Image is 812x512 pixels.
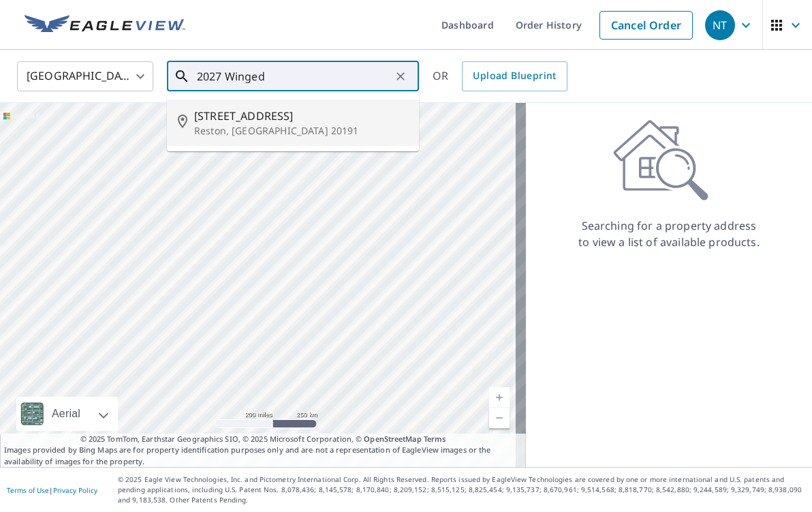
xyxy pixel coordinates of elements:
[489,408,510,428] a: Current Level 5, Zoom Out
[424,434,446,444] a: Terms
[473,67,556,85] span: Upload Blueprint
[194,108,408,124] span: [STREET_ADDRESS]
[48,397,84,431] div: Aerial
[197,57,391,95] input: Search by address or latitude-longitude
[7,486,97,494] p: |
[705,10,735,40] div: NT
[364,434,421,444] a: OpenStreetMap
[118,475,805,505] p: © 2025 Eagle View Technologies, Inc. and Pictometry International Corp. All Rights Reserved. Repo...
[599,11,693,40] a: Cancel Order
[7,485,49,495] a: Terms of Use
[433,61,567,91] div: OR
[25,15,185,35] img: EV Logo
[17,57,153,95] div: [GEOGRAPHIC_DATA]
[16,397,118,431] div: Aerial
[194,124,408,138] p: Reston, [GEOGRAPHIC_DATA] 20191
[489,387,510,408] a: Current Level 5, Zoom In
[462,61,567,91] a: Upload Blueprint
[391,67,410,86] button: Clear
[53,485,97,495] a: Privacy Policy
[578,217,760,250] p: Searching for a property address to view a list of available products.
[80,434,446,445] span: © 2025 TomTom, Earthstar Geographics SIO, © 2025 Microsoft Corporation, ©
